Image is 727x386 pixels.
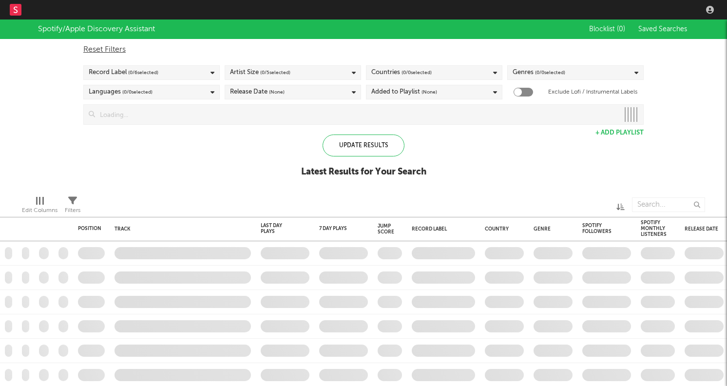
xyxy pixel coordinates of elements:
span: (None) [269,86,285,98]
div: Edit Columns [22,205,57,216]
span: ( 0 / 0 selected) [402,67,432,78]
div: Genres [513,67,565,78]
div: Position [78,226,101,232]
span: ( 0 / 0 selected) [535,67,565,78]
span: ( 0 / 0 selected) [122,86,153,98]
input: Loading... [95,105,619,124]
div: Record Label [412,226,470,232]
div: Reset Filters [83,44,644,56]
input: Search... [632,197,705,212]
span: Saved Searches [638,26,689,33]
div: Artist Size [230,67,290,78]
span: Blocklist [589,26,625,33]
span: (None) [421,86,437,98]
div: Country [485,226,519,232]
button: + Add Playlist [595,130,644,136]
div: Release Date [230,86,285,98]
div: Release Date [685,226,719,232]
span: ( 0 / 5 selected) [260,67,290,78]
div: Edit Columns [22,193,57,221]
div: Latest Results for Your Search [301,166,426,178]
div: Jump Score [378,223,394,235]
div: Track [115,226,246,232]
button: Saved Searches [635,25,689,33]
div: Update Results [323,135,404,156]
div: Genre [534,226,568,232]
div: Last Day Plays [261,223,295,234]
div: 7 Day Plays [319,226,353,232]
label: Exclude Lofi / Instrumental Labels [548,86,637,98]
div: Spotify Monthly Listeners [641,220,667,237]
div: Filters [65,193,80,221]
div: Record Label [89,67,158,78]
span: ( 0 / 6 selected) [128,67,158,78]
div: Languages [89,86,153,98]
div: Spotify Followers [582,223,616,234]
div: Added to Playlist [371,86,437,98]
span: ( 0 ) [617,26,625,33]
div: Countries [371,67,432,78]
div: Filters [65,205,80,216]
div: Spotify/Apple Discovery Assistant [38,23,155,35]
